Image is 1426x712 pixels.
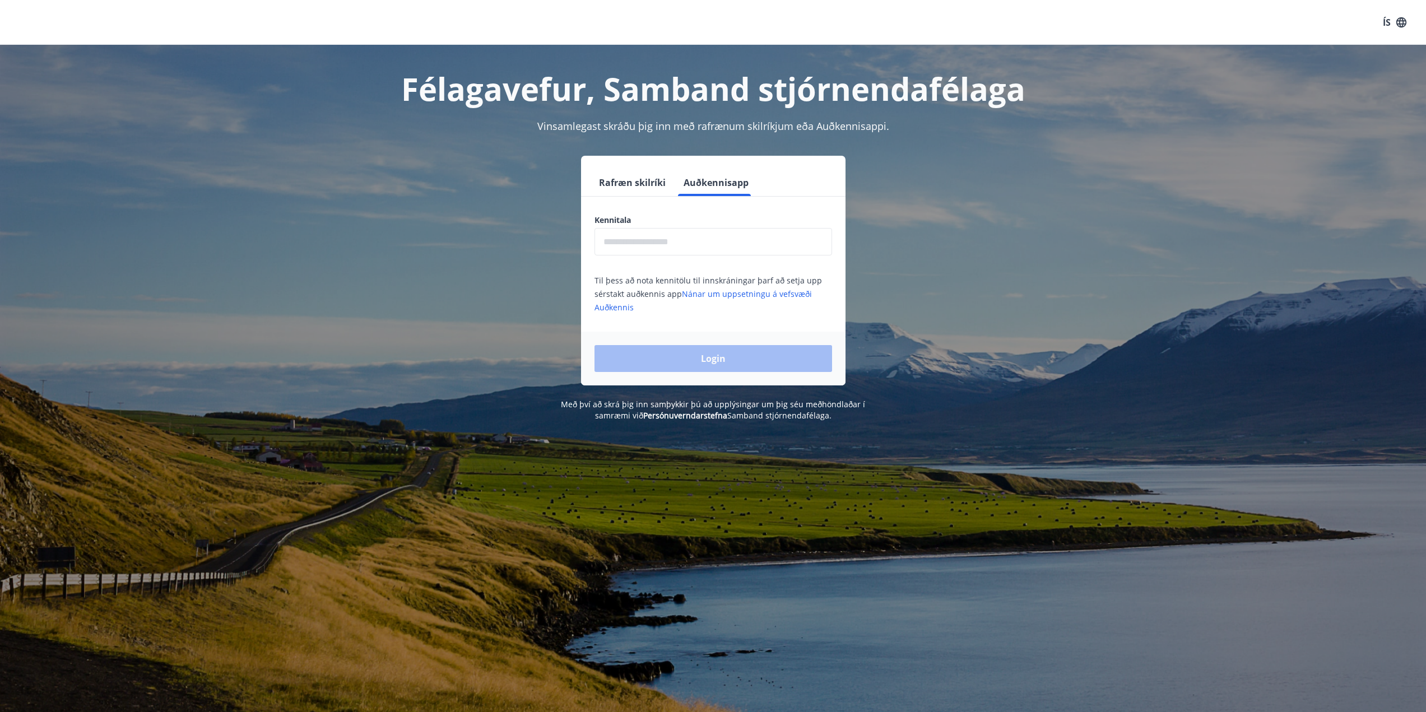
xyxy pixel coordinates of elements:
h1: Félagavefur, Samband stjórnendafélaga [323,67,1103,110]
button: Rafræn skilríki [594,169,670,196]
span: Með því að skrá þig inn samþykkir þú að upplýsingar um þig séu meðhöndlaðar í samræmi við Samband... [561,399,865,421]
span: Til þess að nota kennitölu til innskráningar þarf að setja upp sérstakt auðkennis app [594,275,822,313]
a: Persónuverndarstefna [643,410,727,421]
span: Vinsamlegast skráðu þig inn með rafrænum skilríkjum eða Auðkennisappi. [537,119,889,133]
a: Nánar um uppsetningu á vefsvæði Auðkennis [594,288,812,313]
label: Kennitala [594,215,832,226]
button: Auðkennisapp [679,169,753,196]
button: ÍS [1377,12,1413,32]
